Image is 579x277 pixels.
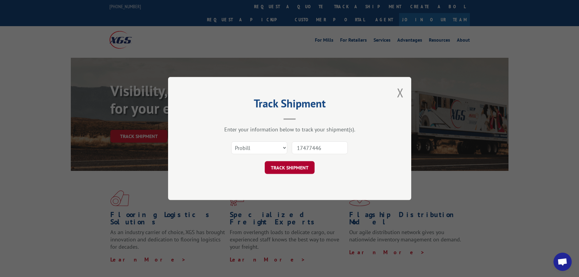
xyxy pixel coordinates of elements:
div: Open chat [553,253,572,271]
button: TRACK SHIPMENT [265,161,315,174]
h2: Track Shipment [198,99,381,111]
div: Enter your information below to track your shipment(s). [198,126,381,133]
button: Close modal [397,85,404,101]
input: Number(s) [292,141,348,154]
